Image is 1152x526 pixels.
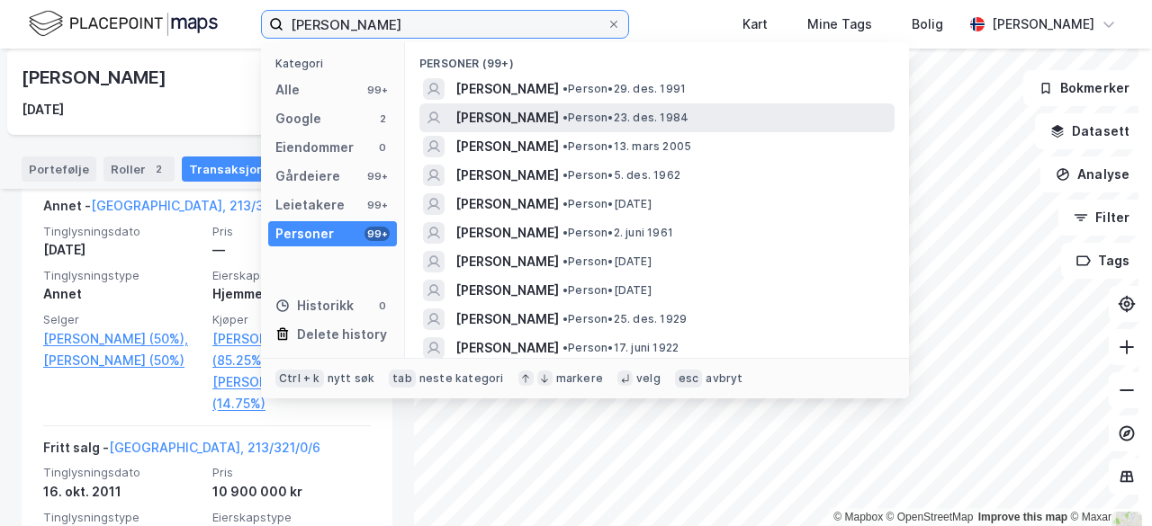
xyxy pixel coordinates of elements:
div: 99+ [364,227,390,241]
span: • [562,226,568,239]
div: avbryt [706,371,742,386]
div: 99+ [364,83,390,97]
div: Gårdeiere [275,165,340,187]
div: 99+ [364,198,390,212]
div: markere [556,371,603,386]
span: • [562,111,568,124]
span: [PERSON_NAME] [455,165,559,186]
div: Ctrl + k [275,370,324,388]
span: • [562,312,568,325]
span: [PERSON_NAME] [455,78,559,100]
span: • [562,197,568,210]
div: Alle [275,79,300,101]
span: • [562,254,568,268]
button: Tags [1061,243,1145,279]
span: Eierskapstype [212,510,371,525]
div: velg [636,371,661,386]
span: • [562,139,568,153]
span: Pris [212,224,371,239]
a: [PERSON_NAME] (85.25%), [212,328,371,371]
div: 10 900 000 kr [212,481,371,503]
span: [PERSON_NAME] [455,107,559,129]
span: [PERSON_NAME] [455,337,559,359]
div: Eiendommer [275,137,354,158]
span: [PERSON_NAME] [455,193,559,215]
div: [DATE] [43,239,202,261]
a: [PERSON_NAME] (50%), [43,328,202,350]
button: Bokmerker [1023,70,1145,106]
div: 2 [375,111,390,126]
span: Person • 2. juni 1961 [562,226,673,240]
div: Fritt salg - [43,437,320,466]
div: tab [389,370,416,388]
a: Mapbox [833,511,883,523]
a: Improve this map [978,511,1067,523]
span: Person • 17. juni 1922 [562,341,679,355]
div: Bolig [912,13,943,35]
div: Delete history [297,324,387,345]
span: Eierskapstype [212,268,371,283]
span: [PERSON_NAME] [455,136,559,157]
div: Kontrollprogram for chat [1062,440,1152,526]
div: 16. okt. 2011 [43,481,202,503]
div: Historikk [275,295,354,316]
span: [PERSON_NAME] [455,251,559,272]
a: [PERSON_NAME] (14.75%) [212,371,371,415]
span: Person • 5. des. 1962 [562,168,680,183]
span: Tinglysningsdato [43,224,202,239]
span: Tinglysningstype [43,268,202,283]
div: Transaksjoner [182,156,305,182]
button: Analyse [1040,156,1145,192]
span: Tinglysningstype [43,510,202,525]
button: Filter [1058,200,1145,236]
span: Person • 23. des. 1984 [562,111,688,125]
button: Datasett [1035,113,1145,149]
span: Person • [DATE] [562,197,652,211]
a: [GEOGRAPHIC_DATA], 213/321/0/6 [109,440,320,455]
span: Tinglysningsdato [43,465,202,480]
div: Google [275,108,321,129]
a: OpenStreetMap [886,511,974,523]
span: [PERSON_NAME] [455,308,559,330]
span: Person • 25. des. 1929 [562,312,687,326]
span: Person • [DATE] [562,254,652,269]
div: Annet - [43,195,302,224]
span: • [562,283,568,297]
span: • [562,341,568,354]
div: neste kategori [419,371,504,386]
span: • [562,82,568,95]
div: 2 [149,160,167,178]
span: Selger [43,312,202,327]
div: Leietakere [275,194,345,216]
span: [PERSON_NAME] [455,280,559,301]
span: Person • 29. des. 1991 [562,82,686,96]
iframe: Chat Widget [1062,440,1152,526]
div: [PERSON_NAME] [22,63,169,92]
div: [DATE] [22,99,64,120]
div: Hjemmelshaver [212,283,371,305]
a: [GEOGRAPHIC_DATA], 213/321/0/6 [91,198,302,213]
div: 99+ [364,169,390,183]
div: Kategori [275,57,397,70]
div: 0 [375,140,390,155]
div: Personer (99+) [405,42,909,75]
div: Annet [43,283,202,305]
span: • [562,168,568,182]
span: Person • 13. mars 2005 [562,139,691,154]
div: Mine Tags [807,13,872,35]
input: Søk på adresse, matrikkel, gårdeiere, leietakere eller personer [283,11,607,38]
div: Portefølje [22,156,96,182]
span: Person • [DATE] [562,283,652,298]
a: [PERSON_NAME] (50%) [43,350,202,371]
div: esc [675,370,703,388]
div: Kart [742,13,768,35]
div: 0 [375,299,390,313]
div: nytt søk [328,371,375,386]
div: Roller [103,156,175,182]
div: Personer [275,223,334,245]
div: — [212,239,371,261]
span: [PERSON_NAME] [455,222,559,244]
span: Pris [212,465,371,480]
img: logo.f888ab2527a4732fd821a326f86c7f29.svg [29,8,218,40]
span: Kjøper [212,312,371,327]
